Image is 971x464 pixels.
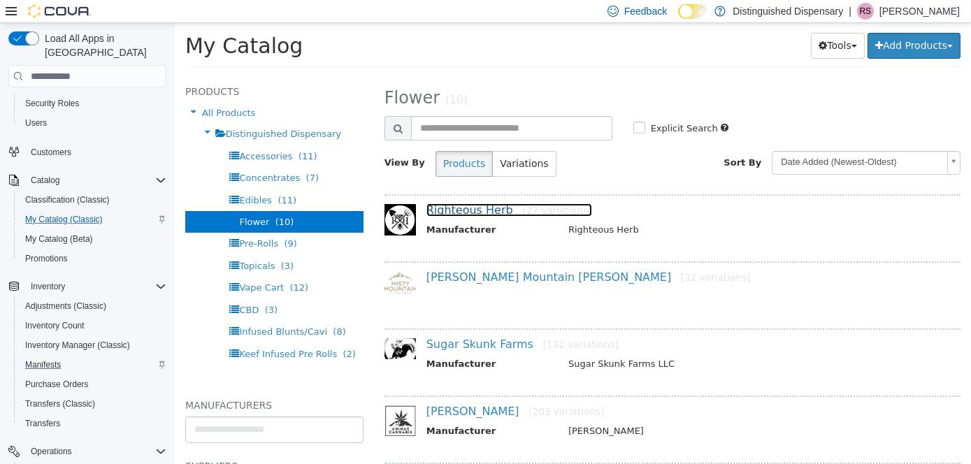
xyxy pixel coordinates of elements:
[25,443,78,460] button: Operations
[64,128,117,138] span: Accessories
[20,317,166,334] span: Inventory Count
[354,383,429,394] small: [203 variations]
[25,443,166,460] span: Operations
[31,446,72,457] span: Operations
[20,95,85,112] a: Security Roles
[3,171,172,190] button: Catalog
[25,98,79,109] span: Security Roles
[506,249,575,260] small: [32 variations]
[20,317,90,334] a: Inventory Count
[20,250,166,267] span: Promotions
[64,194,94,204] span: Flower
[25,172,65,189] button: Catalog
[25,143,166,160] span: Customers
[14,316,172,335] button: Inventory Count
[860,3,872,20] span: RS
[25,320,85,331] span: Inventory Count
[20,231,166,247] span: My Catalog (Beta)
[14,335,172,355] button: Inventory Manager (Classic)
[252,382,430,395] a: [PERSON_NAME][203 variations]
[693,10,786,36] button: Add Products
[10,435,189,451] h5: Suppliers
[624,4,667,18] span: Feedback
[124,128,143,138] span: (11)
[31,281,65,292] span: Inventory
[383,334,778,351] td: Sugar Skunk Farms LLC
[598,129,767,150] span: Date Added (Newest-Oldest)
[14,414,172,433] button: Transfers
[64,303,152,314] span: Infused Blunts/Cavi
[849,3,851,20] p: |
[20,191,115,208] a: Classification (Classic)
[678,4,707,19] input: Dark Mode
[20,211,108,228] a: My Catalog (Classic)
[368,316,444,327] small: [132 variations]
[383,200,778,217] td: Righteous Herb
[64,215,103,226] span: Pre-Rolls
[64,282,84,292] span: CBD
[64,238,100,248] span: Topicals
[115,259,134,270] span: (12)
[20,396,166,412] span: Transfers (Classic)
[10,374,189,391] h5: Manufacturers
[25,379,89,390] span: Purchase Orders
[25,117,47,129] span: Users
[25,214,103,225] span: My Catalog (Classic)
[210,181,241,213] img: 150
[20,250,73,267] a: Promotions
[20,337,136,354] a: Inventory Manager (Classic)
[210,382,241,413] img: 150
[317,128,381,154] button: Variations
[20,415,66,432] a: Transfers
[3,442,172,461] button: Operations
[25,253,68,264] span: Promotions
[252,401,383,419] th: Manufacturer
[90,282,103,292] span: (3)
[27,85,80,95] span: All Products
[25,194,110,205] span: Classification (Classic)
[473,99,543,113] label: Explicit Search
[168,326,181,336] span: (2)
[14,375,172,394] button: Purchase Orders
[636,10,690,36] button: Tools
[25,233,93,245] span: My Catalog (Beta)
[101,194,120,204] span: (10)
[25,418,60,429] span: Transfers
[20,337,166,354] span: Inventory Manager (Classic)
[20,211,166,228] span: My Catalog (Classic)
[20,191,166,208] span: Classification (Classic)
[20,356,66,373] a: Manifests
[383,401,778,419] td: [PERSON_NAME]
[210,134,250,145] span: View By
[20,415,166,432] span: Transfers
[733,3,843,20] p: Distinguished Dispensary
[64,259,109,270] span: Vape Cart
[879,3,960,20] p: [PERSON_NAME]
[10,10,128,35] span: My Catalog
[252,247,576,261] a: [PERSON_NAME] Mountain [PERSON_NAME][32 variations]
[64,172,97,182] span: Edibles
[252,180,417,194] a: Righteous Herb[27 variations]
[549,134,587,145] span: Sort By
[25,398,95,409] span: Transfers (Classic)
[261,128,318,154] button: Products
[20,376,94,393] a: Purchase Orders
[3,277,172,296] button: Inventory
[28,4,91,18] img: Cova
[10,60,189,77] h5: Products
[210,248,241,272] img: 150
[64,150,125,160] span: Concentrates
[678,19,679,20] span: Dark Mode
[597,128,786,152] a: Date Added (Newest-Oldest)
[25,278,166,295] span: Inventory
[25,278,71,295] button: Inventory
[3,141,172,161] button: Customers
[25,144,77,161] a: Customers
[20,396,101,412] a: Transfers (Classic)
[20,356,166,373] span: Manifests
[857,3,874,20] div: Rochelle Smith
[20,115,166,131] span: Users
[131,150,144,160] span: (7)
[14,210,172,229] button: My Catalog (Classic)
[14,94,172,113] button: Security Roles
